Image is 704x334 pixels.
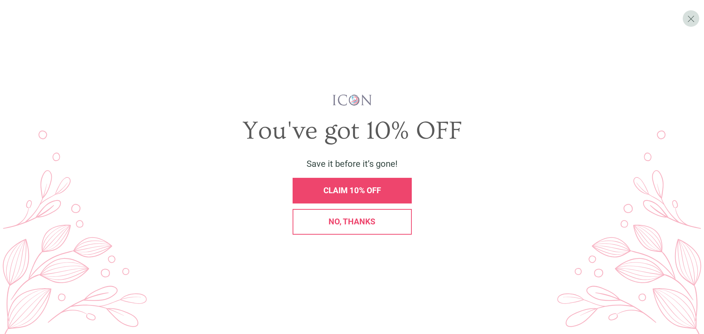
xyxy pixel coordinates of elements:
span: Save it before it’s gone! [307,159,397,169]
span: You've got 10% OFF [242,117,462,145]
span: X [687,13,695,24]
span: No, thanks [329,217,375,226]
span: CLAIM 10% OFF [323,186,381,195]
img: iconwallstickersl_1754656298800.png [331,94,373,106]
